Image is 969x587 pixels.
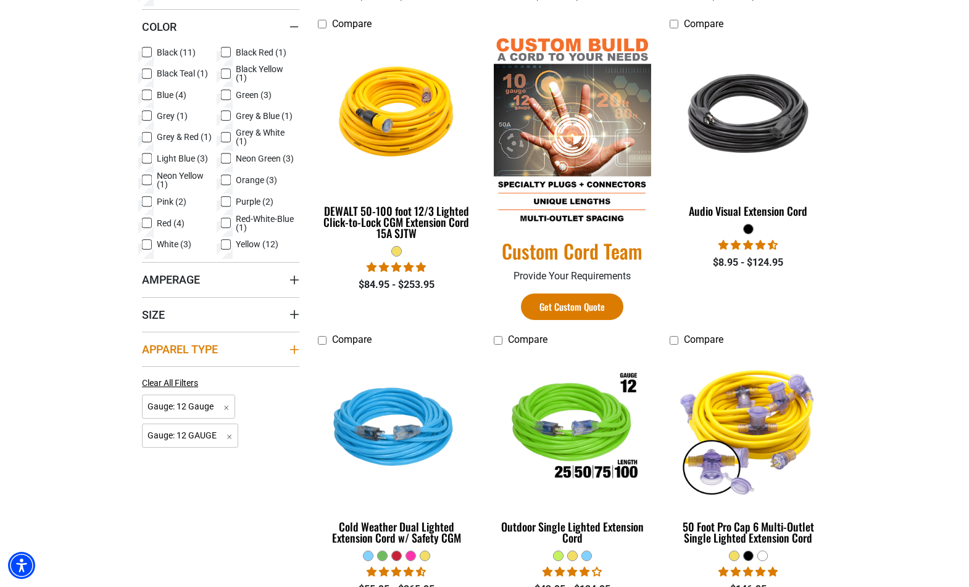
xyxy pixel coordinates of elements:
[157,197,186,206] span: Pink (2)
[236,154,294,163] span: Neon Green (3)
[318,521,475,543] div: Cold Weather Dual Lighted Extension Cord w/ Safety CGM
[367,566,426,578] span: 4.62 stars
[236,91,272,99] span: Green (3)
[142,395,235,419] span: Gauge: 12 Gauge
[494,358,650,500] img: Outdoor Single Lighted Extension Cord
[494,352,651,551] a: Outdoor Single Lighted Extension Cord Outdoor Single Lighted Extension Cord
[332,334,372,345] span: Compare
[318,205,475,239] div: DEWALT 50-100 foot 12/3 Lighted Click-to-Lock CGM Extension Cord 15A SJTW
[543,566,602,578] span: 4.00 stars
[157,154,208,163] span: Light Blue (3)
[670,352,827,551] a: yellow 50 Foot Pro Cap 6 Multi-Outlet Single Lighted Extension Cord
[684,18,723,30] span: Compare
[318,277,475,292] div: $84.95 - $253.95
[670,42,826,184] img: black
[318,36,475,246] a: DEWALT 50-100 foot 12/3 Lighted Click-to-Lock CGM Extension Cord 15A SJTW
[142,262,299,297] summary: Amperage
[157,133,212,141] span: Grey & Red (1)
[142,9,299,44] summary: Color
[157,91,186,99] span: Blue (4)
[157,69,208,78] span: Black Teal (1)
[319,358,475,500] img: Light Blue
[157,219,185,228] span: Red (4)
[142,297,299,332] summary: Size
[142,400,235,412] a: Gauge: 12 Gauge
[236,197,273,206] span: Purple (2)
[236,112,293,120] span: Grey & Blue (1)
[142,429,238,441] a: Gauge: 12 GAUGE
[494,239,651,264] a: Custom Cord Team
[718,566,778,578] span: 4.80 stars
[142,424,238,448] span: Gauge: 12 GAUGE
[494,36,651,227] img: Custom Cord Team
[684,334,723,345] span: Compare
[367,261,426,273] span: 4.84 stars
[142,332,299,366] summary: Apparel Type
[142,20,177,34] span: Color
[670,205,827,216] div: Audio Visual Extension Cord
[236,48,286,57] span: Black Red (1)
[332,18,372,30] span: Compare
[670,358,826,500] img: yellow
[142,308,165,322] span: Size
[142,342,218,356] span: Apparel Type
[157,171,216,189] span: Neon Yellow (1)
[157,112,188,120] span: Grey (1)
[670,521,827,543] div: 50 Foot Pro Cap 6 Multi-Outlet Single Lighted Extension Cord
[236,128,295,146] span: Grey & White (1)
[494,521,651,543] div: Outdoor Single Lighted Extension Cord
[236,65,295,82] span: Black Yellow (1)
[508,334,547,345] span: Compare
[670,255,827,270] div: $8.95 - $124.95
[157,48,196,57] span: Black (11)
[318,352,475,551] a: Light Blue Cold Weather Dual Lighted Extension Cord w/ Safety CGM
[718,239,778,251] span: 4.71 stars
[521,293,623,320] a: Get Custom Quote
[142,273,200,287] span: Amperage
[236,240,278,248] span: Yellow (12)
[142,377,203,390] a: Clear All Filters
[236,176,277,184] span: Orange (3)
[494,269,651,284] p: Provide Your Requirements
[8,552,35,579] div: Accessibility Menu
[142,378,198,388] span: Clear All Filters
[236,215,295,232] span: Red-White-Blue (1)
[157,240,191,248] span: White (3)
[670,36,827,224] a: black Audio Visual Extension Cord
